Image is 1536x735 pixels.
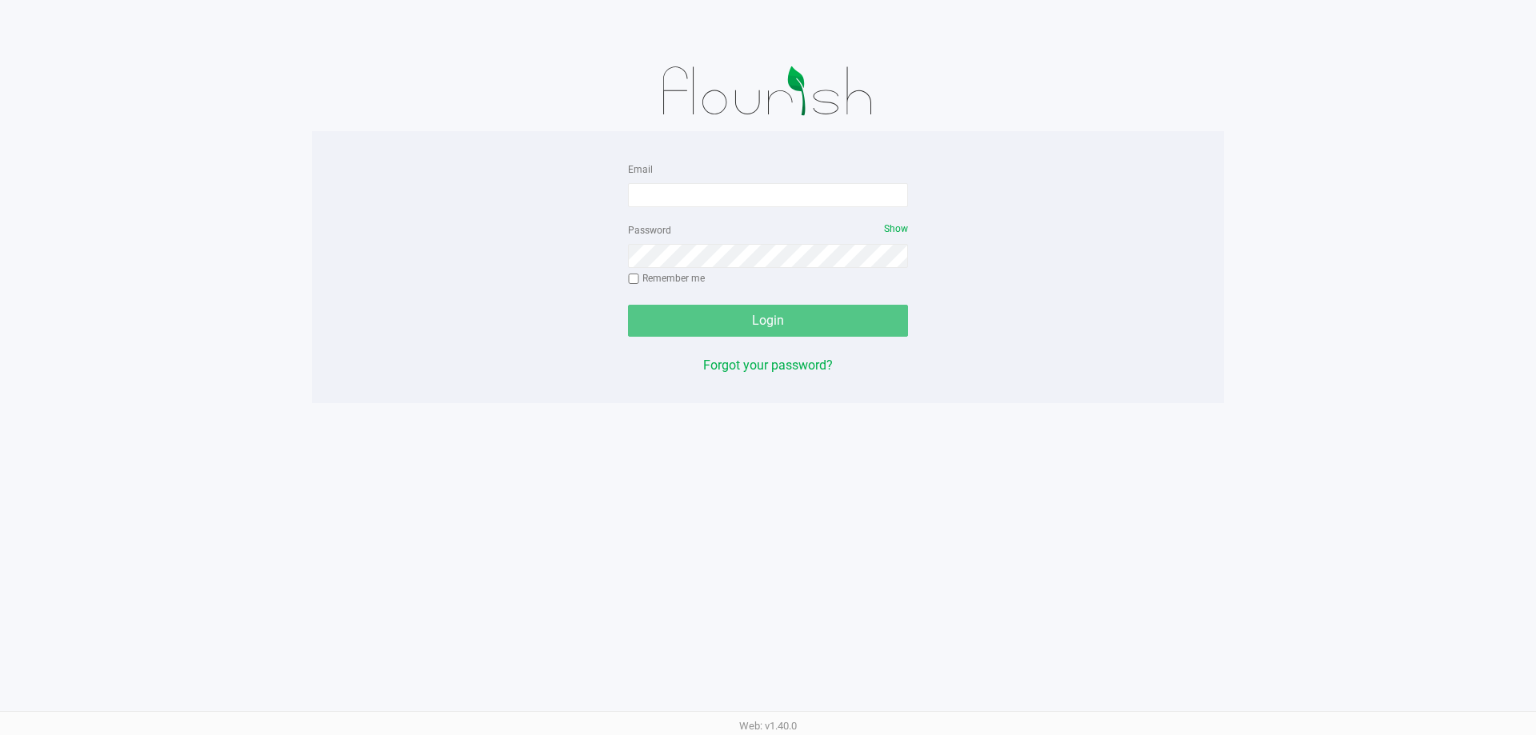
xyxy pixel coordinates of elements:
button: Forgot your password? [703,356,833,375]
span: Show [884,223,908,234]
span: Web: v1.40.0 [739,720,797,732]
input: Remember me [628,274,639,285]
label: Email [628,162,653,177]
label: Remember me [628,271,705,286]
label: Password [628,223,671,238]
